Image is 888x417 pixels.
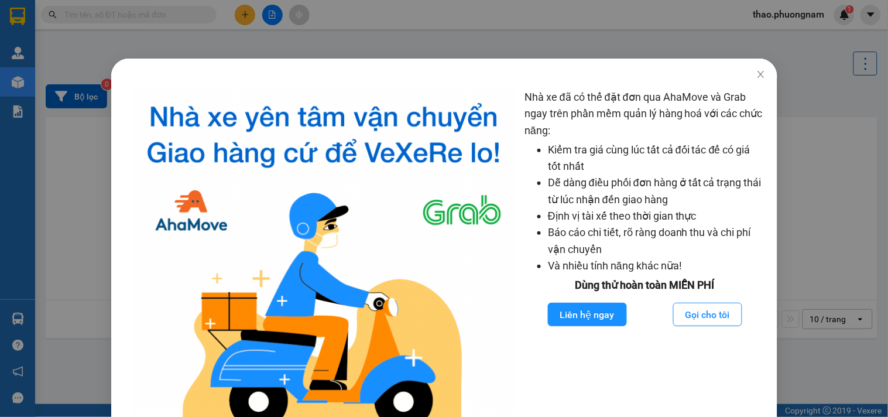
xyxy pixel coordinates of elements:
[548,208,766,224] li: Định vị tài xế theo thời gian thực
[548,258,766,274] li: Và nhiều tính năng khác nữa!
[548,224,766,258] li: Báo cáo chi tiết, rõ ràng doanh thu và chi phí vận chuyển
[756,70,765,79] span: close
[685,307,730,322] span: Gọi cho tôi
[547,303,626,326] button: Liên hệ ngay
[744,59,777,91] button: Close
[524,277,766,293] div: Dùng thử hoàn toàn MIỄN PHÍ
[548,142,766,175] li: Kiểm tra giá cùng lúc tất cả đối tác để có giá tốt nhất
[560,307,614,322] span: Liên hệ ngay
[548,175,766,208] li: Dễ dàng điều phối đơn hàng ở tất cả trạng thái từ lúc nhận đến giao hàng
[673,303,742,326] button: Gọi cho tôi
